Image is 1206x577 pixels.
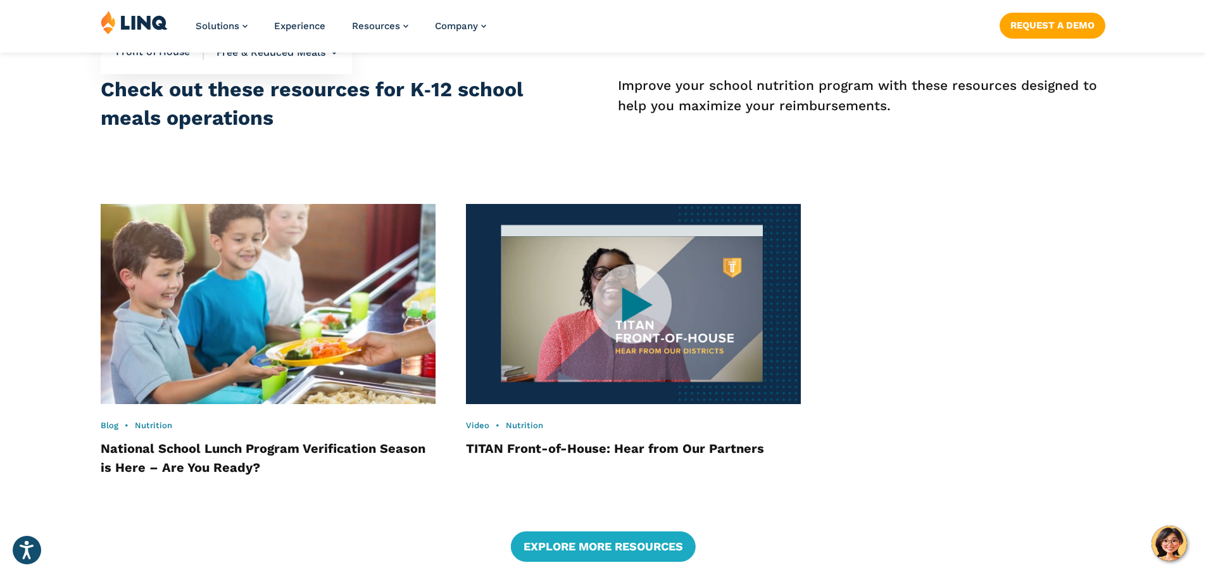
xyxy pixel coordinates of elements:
[466,420,801,431] div: •
[435,20,486,32] a: Company
[204,30,337,75] li: Free & Reduced Meals
[196,20,248,32] a: Solutions
[352,20,400,32] span: Resources
[618,75,1105,116] p: Improve your school nutrition program with these resources designed to help you maximize your rei...
[101,10,168,34] img: LINQ | K‑12 Software
[1152,526,1187,561] button: Hello, have a question? Let’s chat.
[466,441,764,456] a: TITAN Front-of-House: Hear from Our Partners
[101,421,118,430] a: Blog
[101,75,588,133] h2: Check out these resources for K‑12 school meals operations
[1000,13,1105,38] a: Request a Demo
[510,531,695,562] a: Explore More Resources
[466,421,489,430] a: Video
[1000,10,1105,38] nav: Button Navigation
[116,46,204,60] span: Front of House
[466,204,801,404] img: Hear from our partners thumbnail
[101,441,425,475] a: National School Lunch Program Verification Season is Here – Are You Ready?
[506,421,543,430] a: Nutrition
[101,420,436,431] div: •
[274,20,325,32] a: Experience
[84,194,452,414] img: Students in a school lunch line
[435,20,478,32] span: Company
[196,20,239,32] span: Solutions
[196,10,486,52] nav: Primary Navigation
[135,421,172,430] a: Nutrition
[352,20,408,32] a: Resources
